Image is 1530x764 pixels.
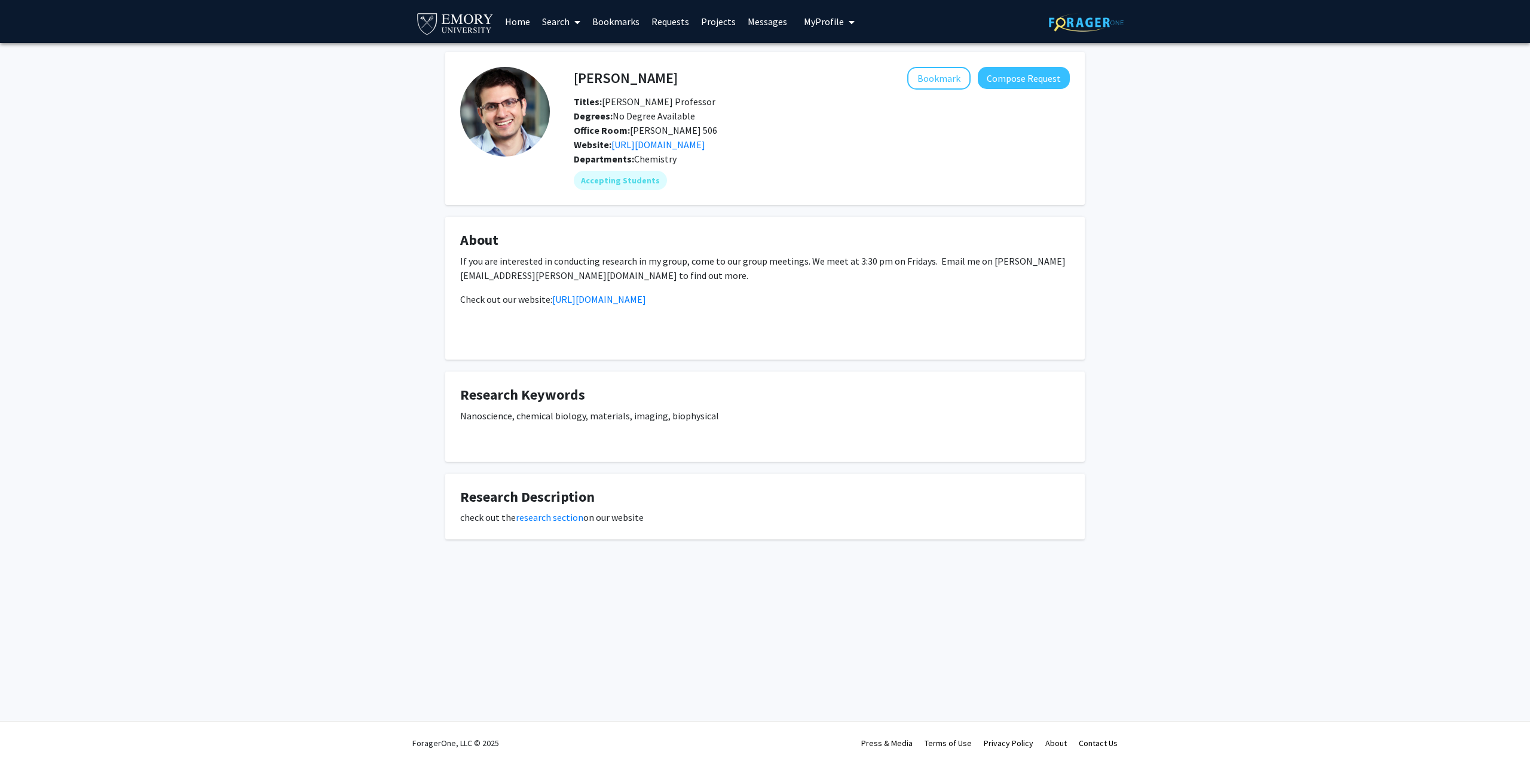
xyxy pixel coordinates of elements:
a: Bookmarks [586,1,645,42]
a: Projects [695,1,742,42]
span: My Profile [804,16,844,27]
mat-chip: Accepting Students [574,171,667,190]
a: [URL][DOMAIN_NAME] [552,293,646,305]
a: Press & Media [861,738,913,748]
a: Terms of Use [925,738,972,748]
a: Opens in a new tab [611,139,705,151]
span: [PERSON_NAME] 506 [574,124,717,136]
b: Office Room: [574,124,630,136]
a: research section [516,511,583,523]
b: Titles: [574,96,602,108]
img: Profile Picture [460,67,550,157]
button: Add Khalid Salaita to Bookmarks [907,67,971,90]
span: [PERSON_NAME] Professor [574,96,715,108]
a: Contact Us [1079,738,1118,748]
span: No Degree Available [574,110,695,122]
span: Chemistry [634,153,677,165]
a: Home [499,1,536,42]
p: Check out our website: [460,292,1070,306]
a: Messages [742,1,793,42]
div: Nanoscience, chemical biology, materials, imaging, biophysical [460,409,1070,447]
h4: Research Keywords [460,386,1070,404]
h4: About [460,232,1070,249]
a: About [1045,738,1067,748]
img: Emory University Logo [415,10,495,36]
b: Departments: [574,153,634,165]
div: check out the on our website [460,510,1070,524]
button: Compose Request to Khalid Salaita [978,67,1070,89]
a: Requests [645,1,695,42]
b: Degrees: [574,110,613,122]
h4: [PERSON_NAME] [574,67,678,89]
a: Privacy Policy [984,738,1033,748]
h4: Research Description [460,489,1070,506]
img: ForagerOne Logo [1049,13,1124,32]
a: Search [536,1,586,42]
b: Website: [574,139,611,151]
p: If you are interested in conducting research in my group, come to our group meetings. We meet at ... [460,254,1070,283]
div: ForagerOne, LLC © 2025 [412,722,499,764]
